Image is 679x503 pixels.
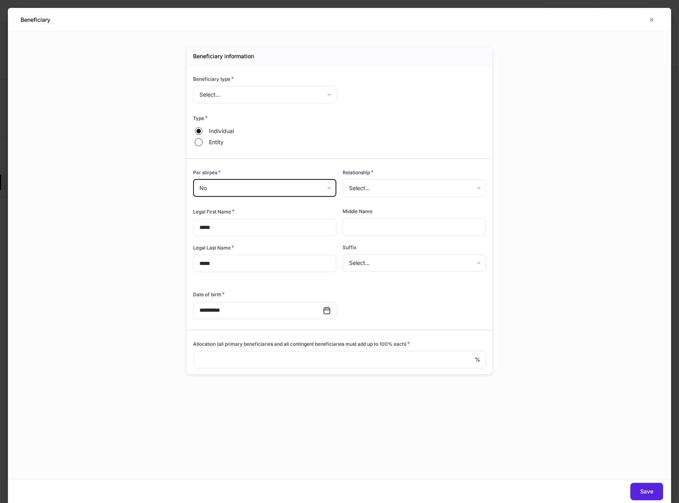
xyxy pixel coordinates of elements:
[21,16,50,24] h5: Beneficiary
[343,208,372,215] h6: Middle Name
[193,168,221,176] h6: Per stirpes
[343,179,486,197] div: Select...
[193,75,234,83] h6: Beneficiary type
[640,489,653,494] div: Save
[343,254,486,272] div: Select...
[193,290,225,298] h6: Date of birth
[193,86,336,103] div: Select...
[343,168,374,176] h6: Relationship
[193,179,336,197] div: No
[193,114,208,122] h6: Type
[343,244,357,251] h6: Suffix
[209,127,234,135] span: Individual
[209,138,224,146] span: Entity
[193,340,410,348] h6: Allocation (all primary beneficiaries and all contingent beneficiaries must add up to 100% each)
[193,208,235,215] h6: Legal First Name
[630,483,663,500] button: Save
[193,351,486,368] div: %
[193,244,234,251] h6: Legal Last Name
[193,52,254,60] h5: Beneficiary information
